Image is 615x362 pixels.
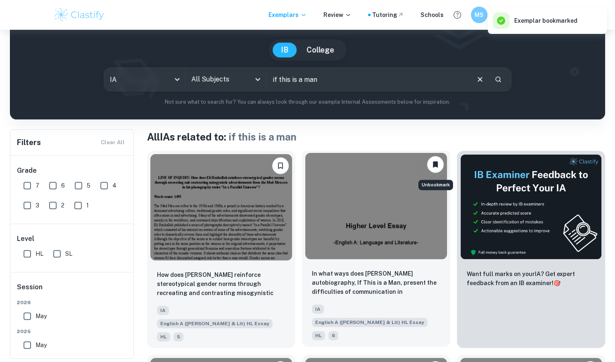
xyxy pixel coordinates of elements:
span: 5 [173,332,183,341]
span: SL [65,249,72,258]
span: 2026 [17,299,128,306]
a: UnbookmarkIn what ways does Primo Levi’s autobiography, If This is a Man, present the difficultie... [302,151,450,348]
button: Unbookmark [427,156,444,173]
a: BookmarkHow does Eli Rezkallah reinforce stereotypical gender norms through recreating and contra... [147,151,295,348]
img: English A (Lang & Lit) HL Essay IA example thumbnail: In what ways does Primo Levi’s autobiogr [305,153,447,259]
span: 3 [36,201,39,210]
img: English A (Lang & Lit) HL Essay IA example thumbnail: How does Eli Rezkallah reinforce stereot [150,154,292,260]
h6: Grade [17,166,128,176]
p: Not sure what to search for? You can always look through our example Internal Assessments below f... [17,98,598,106]
span: HL [36,249,43,258]
span: May [36,341,47,350]
button: Clear [472,71,488,87]
span: 1 [86,201,89,210]
span: 7 [36,181,39,190]
span: 2025 [17,328,128,335]
input: E.g. player arrangements, enthalpy of combustion, analysis of a big city... [267,68,469,91]
p: Exemplars [268,10,307,19]
span: 6 [328,331,338,340]
span: if this is a man [228,131,297,143]
a: Tutoring [372,10,404,19]
p: In what ways does Primo Levi’s autobiography, If This is a Man, present the difficulties of commu... [312,269,440,297]
p: Want full marks on your IA ? Get expert feedback from an IB examiner! [467,269,595,288]
img: Thumbnail [460,154,602,260]
button: Bookmark [272,157,289,174]
p: How does Eli Rezkallah reinforce stereotypical gender norms through recreating and contrasting mi... [157,270,285,298]
div: Unbookmark [418,180,453,190]
h1: All IAs related to: [147,129,605,144]
button: College [298,43,342,57]
h6: Level [17,234,128,244]
a: ThumbnailWant full marks on yourIA? Get expert feedback from an IB examiner! [457,151,605,348]
span: IA [312,305,324,314]
span: English A ([PERSON_NAME] & Lit) HL Essay [312,318,427,327]
h6: Filters [17,137,41,148]
div: Exemplar bookmarked [493,12,577,29]
span: 6 [61,181,65,190]
span: IA [157,306,169,315]
span: 4 [112,181,116,190]
p: Review [323,10,351,19]
span: English A ([PERSON_NAME] & Lit) HL Essay [157,319,273,328]
div: IA [104,68,185,91]
span: HL [157,332,170,341]
button: Search [491,72,505,86]
span: May [36,312,47,321]
button: MS [471,7,487,23]
button: Open [252,74,264,85]
span: 5 [87,181,90,190]
button: Help and Feedback [450,8,464,22]
h6: MS [474,10,484,19]
button: IB [273,43,297,57]
a: Schools [420,10,444,19]
span: HL [312,331,325,340]
span: 🎯 [553,280,560,286]
span: 2 [61,201,64,210]
img: Clastify logo [53,7,106,23]
h6: Session [17,282,128,299]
